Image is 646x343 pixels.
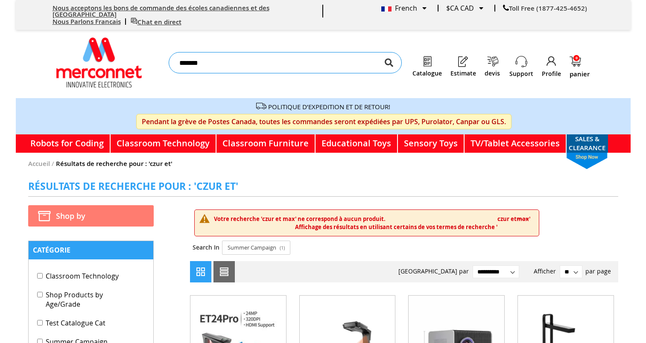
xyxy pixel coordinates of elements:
span: Afficher [534,267,556,275]
a: Classroom Technology [37,271,119,281]
a: Robots for Coding [24,134,111,153]
a: POLITIQUE D’EXPEDITION ET DE RETOUR! [268,102,390,111]
strong: Résultats de recherche pour : 'czur et' [56,159,172,168]
strong: czur et [497,215,529,231]
a: Profile [542,70,561,78]
p: Votre recherche ' ' ne correspond à aucun produit. Affichage des résultats en utilisant certains ... [194,209,539,236]
span: Search In [190,241,221,257]
a: Test Catalogue Cat [37,318,105,328]
img: live chat [131,17,137,24]
img: Estimate [457,55,469,67]
div: Catégorie [29,241,153,259]
span: par page [585,267,611,275]
span: CAD [460,3,474,13]
a: TV/Tablet Accessories [465,134,567,153]
span: Pendant la grève de Postes Canada, toutes les commandes seront expédiées par UPS, Purolator, Canp... [136,114,512,129]
a: Accueil [28,159,50,168]
span: $CA [446,3,459,13]
a: Classroom Furniture [216,134,316,153]
span: Résultats de recherche pour : 'czur et' [28,179,238,193]
div: French [381,5,427,12]
a: Sensory Toys [398,134,465,153]
img: French.png [381,6,392,12]
a: store logo [56,38,142,87]
label: [GEOGRAPHIC_DATA] par [398,267,469,275]
strong: czur et max [262,215,295,231]
a: Nous acceptons les bons de commande des écoles canadiennes et des [GEOGRAPHIC_DATA] [53,3,269,19]
span: 1 [280,244,285,251]
a: Estimate [450,70,476,77]
span: French [381,3,417,13]
a: Summer Campaign 1 [222,241,290,255]
strike: max [517,215,529,223]
a: Classroom Technology [111,134,216,153]
a: Support [509,70,533,78]
span: Summer Campaign [228,244,276,252]
span: panier [570,71,590,77]
a: panier [570,56,590,77]
a: Toll Free (1877-425-4652) [503,4,587,13]
a: Nous Parlons Francais [53,17,121,26]
span: shop now [562,153,612,169]
a: Shop Products by Age/Grade [37,290,136,309]
a: Catalogue [412,70,442,77]
img: Catalogue [421,55,433,67]
a: Educational Toys [316,134,398,153]
a: Chat en direct [131,17,181,26]
div: $CA CAD [446,5,483,12]
strong: Shop by [28,205,154,227]
strong: Grille [190,261,211,282]
img: Profile.png [546,55,558,67]
a: SALES & CLEARANCEshop now [567,134,608,153]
